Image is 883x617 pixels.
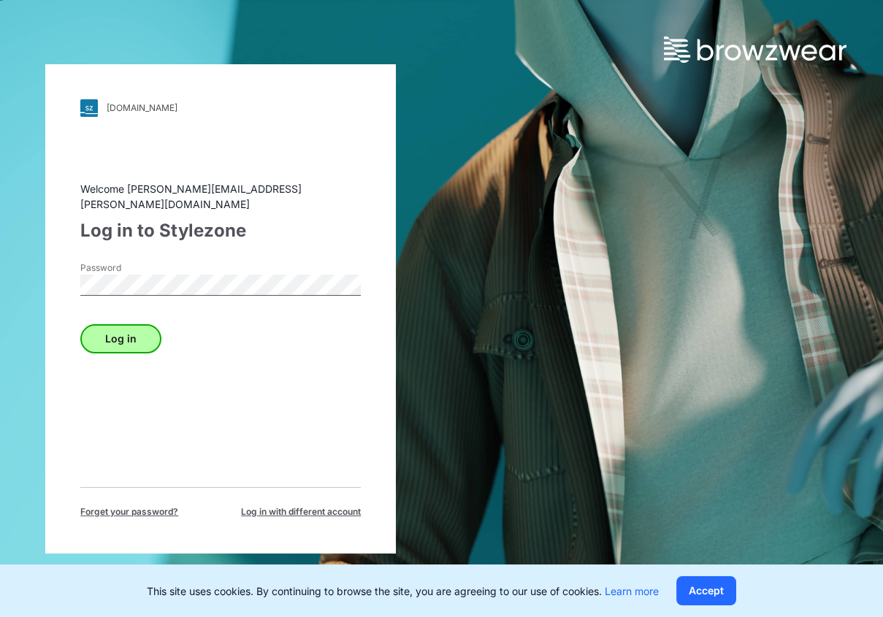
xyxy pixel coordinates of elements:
[241,505,361,518] span: Log in with different account
[676,576,736,605] button: Accept
[80,99,361,117] a: [DOMAIN_NAME]
[147,583,659,599] p: This site uses cookies. By continuing to browse the site, you are agreeing to our use of cookies.
[80,99,98,117] img: svg+xml;base64,PHN2ZyB3aWR0aD0iMjgiIGhlaWdodD0iMjgiIHZpZXdCb3g9IjAgMCAyOCAyOCIgZmlsbD0ibm9uZSIgeG...
[80,261,183,275] label: Password
[664,37,846,63] img: browzwear-logo.73288ffb.svg
[80,181,361,212] div: Welcome [PERSON_NAME][EMAIL_ADDRESS][PERSON_NAME][DOMAIN_NAME]
[80,505,178,518] span: Forget your password?
[107,102,177,113] div: [DOMAIN_NAME]
[80,324,161,353] button: Log in
[80,218,361,244] div: Log in to Stylezone
[605,585,659,597] a: Learn more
